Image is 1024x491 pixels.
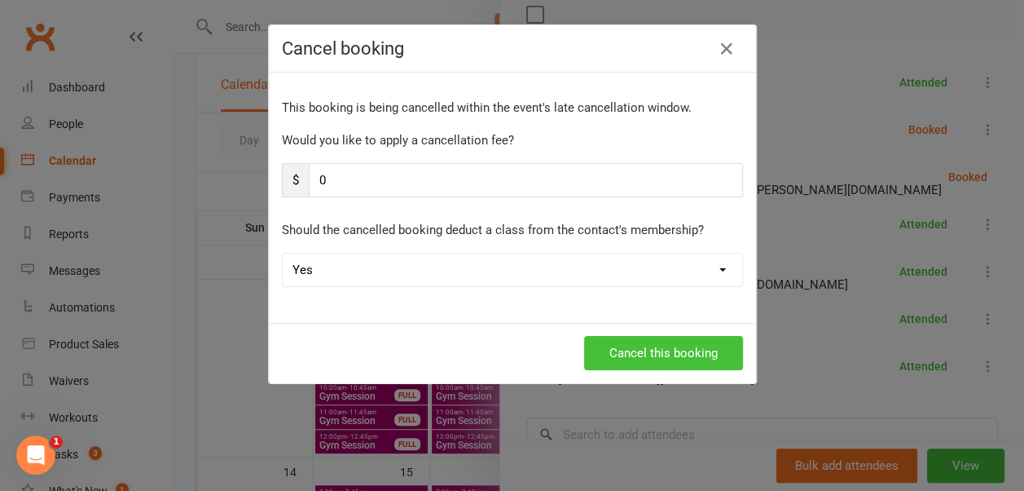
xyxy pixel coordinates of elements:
[282,130,743,150] p: Would you like to apply a cancellation fee?
[584,336,743,370] button: Cancel this booking
[282,98,743,117] p: This booking is being cancelled within the event's late cancellation window.
[16,436,55,475] iframe: Intercom live chat
[282,163,309,197] span: $
[282,220,743,240] p: Should the cancelled booking deduct a class from the contact's membership?
[50,436,63,449] span: 1
[714,36,740,62] button: Close
[282,38,743,59] h4: Cancel booking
